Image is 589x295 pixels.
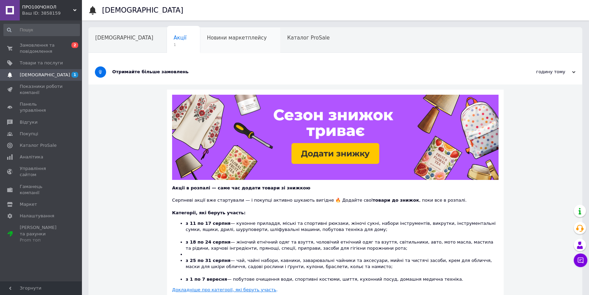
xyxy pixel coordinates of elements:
[186,277,227,282] b: з 1 по 7 вересня
[20,213,54,219] span: Налаштування
[186,239,499,251] li: — жіночий етнічний одяг та взуття, чоловічий етнічний одяг та взуття, світильники, авто, мото мас...
[174,42,187,47] span: 1
[507,69,575,75] div: годину тому
[172,287,276,292] u: Докладніше про категорії, які беруть участь
[174,35,187,41] span: Акції
[186,258,231,263] b: з 25 по 31 серпня
[102,6,183,14] h1: [DEMOGRAPHIC_DATA]
[20,154,43,160] span: Аналітика
[20,224,63,243] span: [PERSON_NAME] та рахунки
[574,253,587,267] button: Чат з покупцем
[207,35,267,41] span: Новини маркетплейсу
[20,101,63,113] span: Панель управління
[20,166,63,178] span: Управління сайтом
[20,119,37,125] span: Відгуки
[186,258,499,276] li: — чай, чайні набори, кавники, заварювальні чайники та аксесуари, мийні та чистячі засоби, крем дл...
[22,4,73,10] span: ПРО100ЧОХОЛ
[20,72,70,78] span: [DEMOGRAPHIC_DATA]
[95,35,153,41] span: [DEMOGRAPHIC_DATA]
[3,24,80,36] input: Пошук
[186,221,231,226] b: з 11 по 17 серпня
[287,35,330,41] span: Каталог ProSale
[172,210,246,215] b: Категорії, які беруть участь:
[172,287,278,292] a: Докладніше про категорії, які беруть участь.
[20,42,63,55] span: Замовлення та повідомлення
[186,220,499,239] li: — кухонне приладдя, міські та спортивні рюкзаки, жіночі сукні, набори інструментів, викрутки, інс...
[172,191,499,203] div: Серпневі акції вже стартували — і покупці активно шукають вигідне 🔥 Додайте свої , поки все в роз...
[20,60,63,66] span: Товари та послуги
[20,131,38,137] span: Покупці
[22,10,82,16] div: Ваш ID: 3858159
[71,72,78,78] span: 1
[112,69,507,75] div: Отримайте більше замовлень
[20,142,56,149] span: Каталог ProSale
[172,185,310,190] b: Акції в розпалі — саме час додати товари зі знижкою
[186,276,499,282] li: — побутове очищення води, спортивні костюми, шиття, кухонний посуд, домашня медична техніка.
[20,184,63,196] span: Гаманець компанії
[20,83,63,96] span: Показники роботи компанії
[20,237,63,243] div: Prom топ
[373,198,419,203] b: товари до знижок
[20,201,37,207] span: Маркет
[186,239,231,245] b: з 18 по 24 серпня
[71,42,78,48] span: 2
